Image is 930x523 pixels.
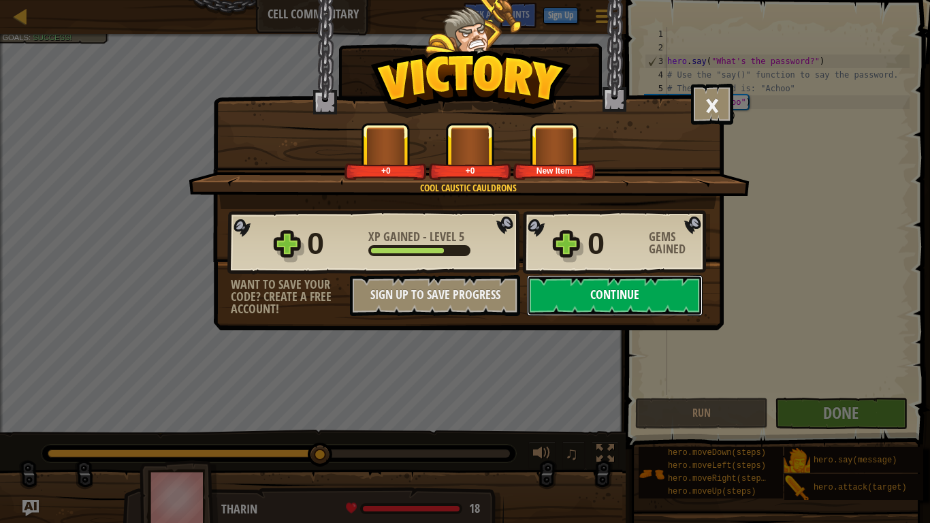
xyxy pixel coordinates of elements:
span: 5 [459,228,464,245]
span: XP Gained [368,228,423,245]
div: 0 [307,222,360,266]
button: × [691,84,733,125]
div: Want to save your code? Create a free account! [231,279,350,315]
div: Cool Caustic Cauldrons [253,181,683,195]
div: +0 [432,165,509,176]
button: Continue [527,275,703,316]
span: Level [427,228,459,245]
img: Victory [370,50,571,118]
div: - [368,231,464,243]
div: +0 [347,165,424,176]
div: New Item [516,165,593,176]
div: 0 [588,222,641,266]
button: Sign Up to Save Progress [350,275,520,316]
div: Gems Gained [649,231,710,255]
